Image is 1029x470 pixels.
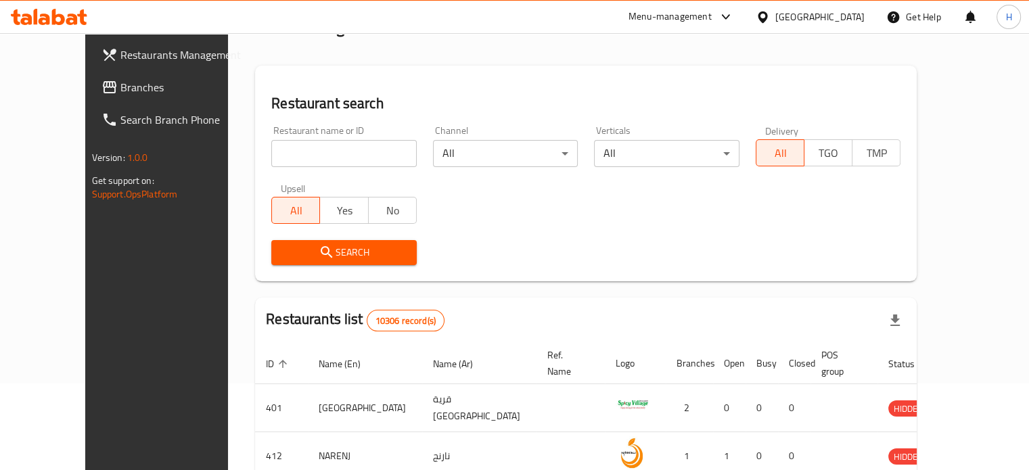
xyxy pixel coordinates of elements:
[594,140,739,167] div: All
[1005,9,1011,24] span: H
[775,9,865,24] div: [GEOGRAPHIC_DATA]
[852,139,900,166] button: TMP
[120,79,246,95] span: Branches
[713,343,746,384] th: Open
[433,140,578,167] div: All
[127,149,148,166] span: 1.0.0
[628,9,712,25] div: Menu-management
[605,343,666,384] th: Logo
[762,143,799,163] span: All
[616,436,649,470] img: NARENJ
[367,314,444,327] span: 10306 record(s)
[756,139,804,166] button: All
[778,343,810,384] th: Closed
[367,310,444,331] div: Total records count
[266,309,444,331] h2: Restaurants list
[666,384,713,432] td: 2
[422,384,536,432] td: قرية [GEOGRAPHIC_DATA]
[91,103,257,136] a: Search Branch Phone
[778,384,810,432] td: 0
[888,449,929,465] span: HIDDEN
[547,347,589,379] span: Ref. Name
[271,140,417,167] input: Search for restaurant name or ID..
[433,356,490,372] span: Name (Ar)
[368,197,417,224] button: No
[281,183,306,193] label: Upsell
[858,143,895,163] span: TMP
[255,384,308,432] td: 401
[92,172,154,189] span: Get support on:
[282,244,406,261] span: Search
[120,112,246,128] span: Search Branch Phone
[271,240,417,265] button: Search
[746,343,778,384] th: Busy
[666,343,713,384] th: Branches
[888,356,932,372] span: Status
[821,347,861,379] span: POS group
[319,356,378,372] span: Name (En)
[713,384,746,432] td: 0
[120,47,246,63] span: Restaurants Management
[91,71,257,103] a: Branches
[804,139,852,166] button: TGO
[308,384,422,432] td: [GEOGRAPHIC_DATA]
[765,126,799,135] label: Delivery
[374,201,411,220] span: No
[266,356,292,372] span: ID
[271,197,320,224] button: All
[277,201,315,220] span: All
[325,201,363,220] span: Yes
[92,149,125,166] span: Version:
[888,401,929,417] span: HIDDEN
[92,185,178,203] a: Support.OpsPlatform
[879,304,911,337] div: Export file
[616,388,649,422] img: Spicy Village
[271,93,900,114] h2: Restaurant search
[810,143,847,163] span: TGO
[746,384,778,432] td: 0
[319,197,368,224] button: Yes
[91,39,257,71] a: Restaurants Management
[255,17,388,39] h2: Menu management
